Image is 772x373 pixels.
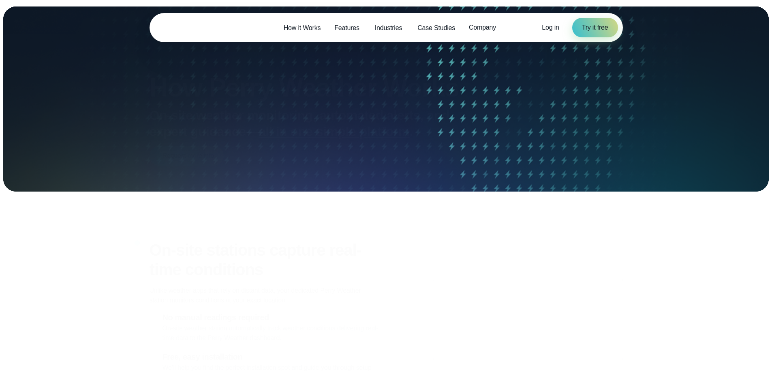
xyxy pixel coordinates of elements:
[284,23,321,33] span: How it Works
[542,23,559,32] a: Log in
[572,18,618,37] a: Try it free
[334,23,359,33] span: Features
[582,23,608,32] span: Try it free
[417,23,455,33] span: Case Studies
[469,23,496,32] span: Company
[375,23,402,33] span: Industries
[277,19,328,36] a: How it Works
[411,19,462,36] a: Case Studies
[542,24,559,31] span: Log in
